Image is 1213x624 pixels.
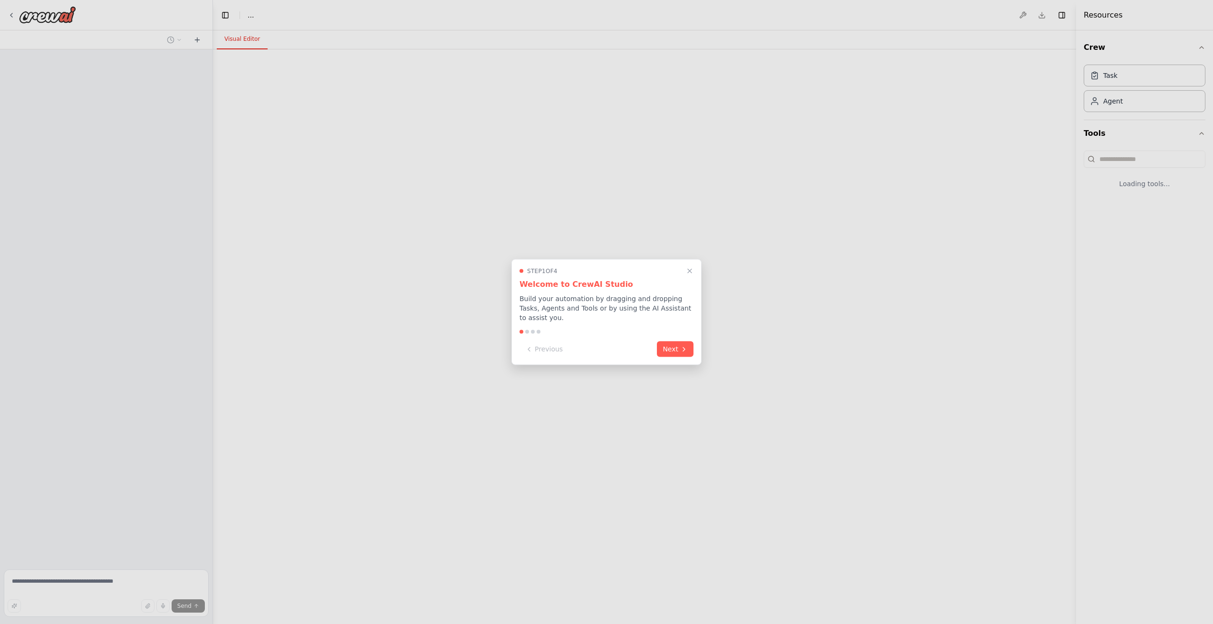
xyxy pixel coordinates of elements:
button: Hide left sidebar [219,9,232,22]
span: Step 1 of 4 [527,267,558,275]
button: Close walkthrough [684,265,695,277]
button: Previous [520,341,568,357]
button: Next [657,341,693,357]
p: Build your automation by dragging and dropping Tasks, Agents and Tools or by using the AI Assista... [520,294,693,322]
h3: Welcome to CrewAI Studio [520,279,693,290]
